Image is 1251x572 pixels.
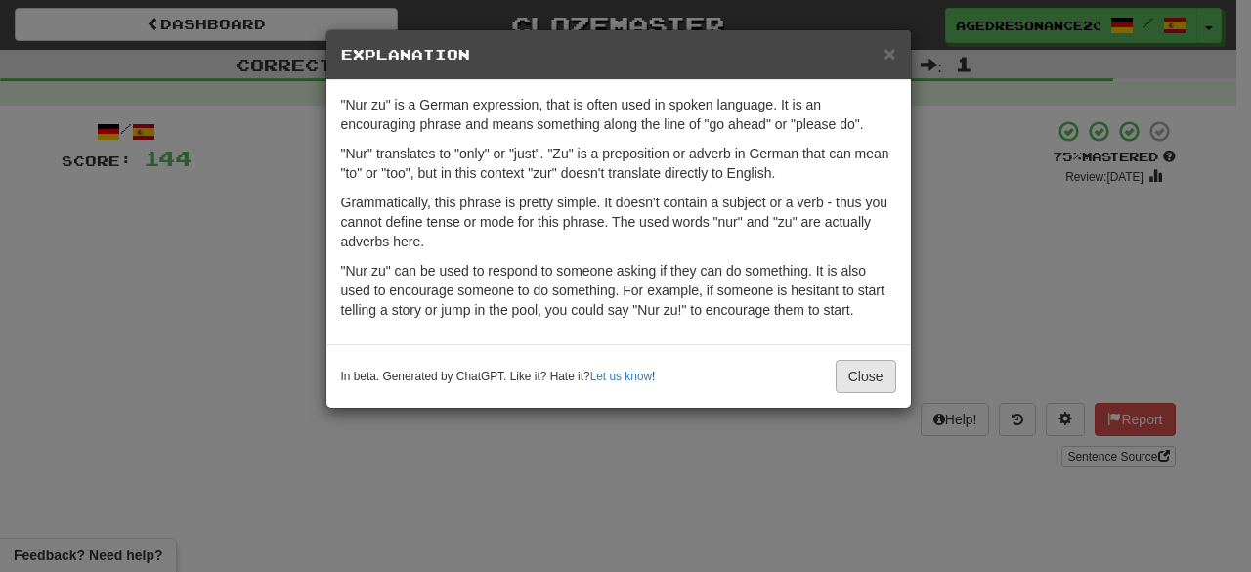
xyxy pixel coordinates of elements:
[341,369,656,385] small: In beta. Generated by ChatGPT. Like it? Hate it? !
[884,43,895,64] button: Close
[590,370,652,383] a: Let us know
[341,144,896,183] p: "Nur" translates to "only" or "just". "Zu" is a preposition or adverb in German that can mean "to...
[836,360,896,393] button: Close
[341,261,896,320] p: "Nur zu" can be used to respond to someone asking if they can do something. It is also used to en...
[884,42,895,65] span: ×
[341,193,896,251] p: Grammatically, this phrase is pretty simple. It doesn't contain a subject or a verb - thus you ca...
[341,45,896,65] h5: Explanation
[341,95,896,134] p: "Nur zu" is a German expression, that is often used in spoken language. It is an encouraging phra...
